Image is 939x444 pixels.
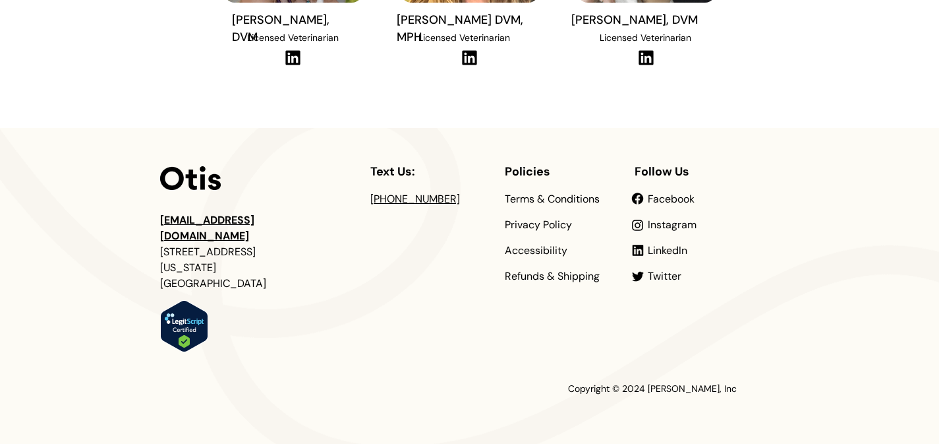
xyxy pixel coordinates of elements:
span: Twitter [648,269,681,283]
span: Refunds & Shipping [505,269,600,283]
span: Facebook [648,192,695,206]
span: Text Us: [370,164,415,179]
span: LinkedIn [648,243,687,257]
span: [PERSON_NAME] DVM, MPH [397,12,523,45]
span: [STREET_ADDRESS] [US_STATE][GEOGRAPHIC_DATA] [160,245,266,290]
a: LinkedIn [648,245,687,256]
a: Instagram [648,220,697,230]
a: Refunds & Shipping [505,271,600,282]
a: Privacy Policy [505,220,572,230]
span: Privacy Policy [505,218,572,232]
span: Accessibility [505,243,567,257]
a: Accessibility [505,245,567,256]
span: Follow Us [635,164,689,179]
span: Instagram [648,218,697,232]
span: Terms & Conditions [505,192,600,206]
span: [PERSON_NAME], DVM [232,12,329,45]
span: Licensed Veterinarian [418,32,510,44]
span: Copyright © 2024 [PERSON_NAME], Inc [568,383,737,395]
span: Policies [505,164,550,179]
a: [PHONE_NUMBER] [370,192,460,206]
img: Verify Approval for www.otisforpets.com [160,300,208,352]
a: [EMAIL_ADDRESS][DOMAIN_NAME] [160,213,254,243]
a: Facebook [648,194,695,205]
a: Terms & Conditions [505,194,600,205]
a: Twitter [648,271,681,282]
span: [PERSON_NAME], DVM [571,12,698,28]
a: Verify LegitScript Approval for www.otisforpets.com [160,344,208,354]
span: Licensed Veterinarian [600,32,691,44]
